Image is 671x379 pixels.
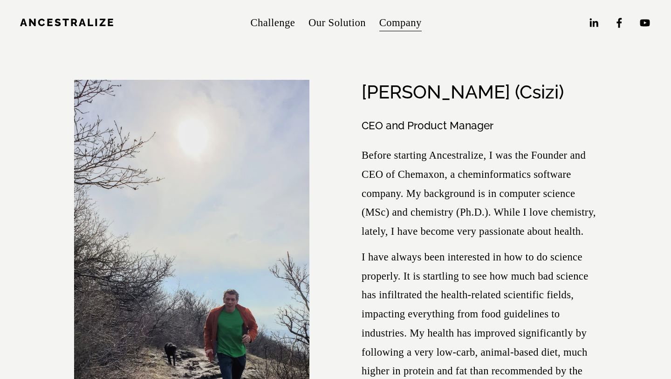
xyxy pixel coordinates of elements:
a: Challenge [250,12,295,33]
p: Before starting Ancestralize, I was the Founder and CEO of Chemaxon, a cheminformatics software c... [362,146,597,241]
a: folder dropdown [379,12,422,33]
a: YouTube [639,17,651,29]
h2: [PERSON_NAME] (Csizi) [362,81,564,103]
h3: CEO and Product Manager [362,119,597,133]
a: Ancestralize [20,16,115,28]
a: LinkedIn [588,17,600,29]
a: Our Solution [308,12,366,33]
span: Company [379,13,422,32]
a: Facebook [613,17,625,29]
